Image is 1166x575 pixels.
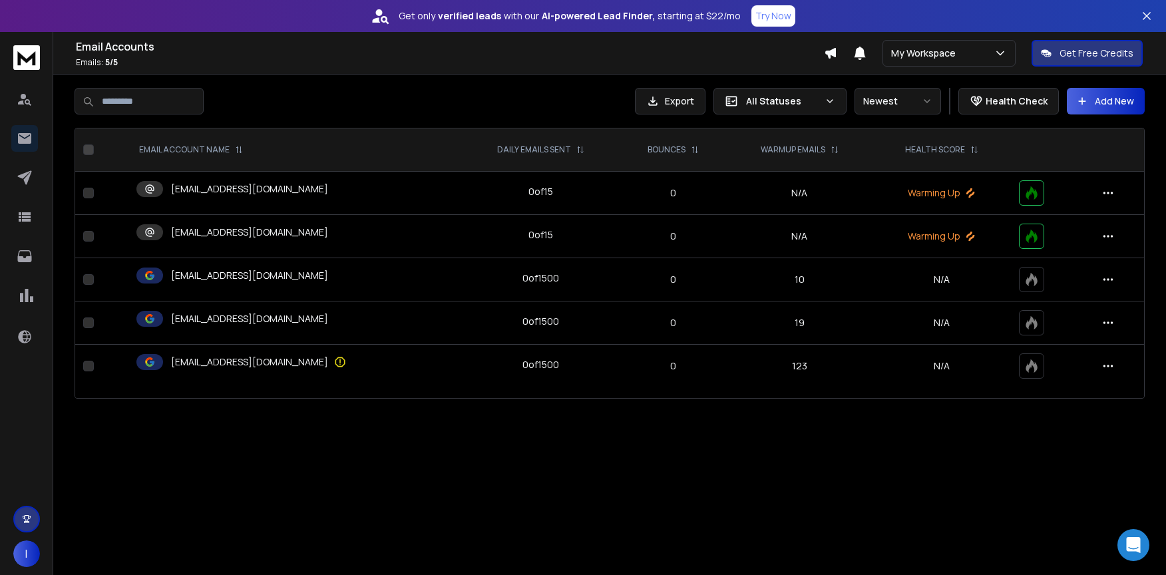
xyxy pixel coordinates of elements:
[628,273,719,286] p: 0
[635,88,705,114] button: Export
[76,57,824,68] p: Emails :
[905,144,965,155] p: HEALTH SCORE
[171,269,328,282] p: [EMAIL_ADDRESS][DOMAIN_NAME]
[761,144,825,155] p: WARMUP EMAILS
[528,228,553,242] div: 0 of 15
[1060,47,1133,60] p: Get Free Credits
[171,182,328,196] p: [EMAIL_ADDRESS][DOMAIN_NAME]
[171,355,328,369] p: [EMAIL_ADDRESS][DOMAIN_NAME]
[105,57,118,68] span: 5 / 5
[497,144,571,155] p: DAILY EMAILS SENT
[727,258,873,301] td: 10
[648,144,685,155] p: BOUNCES
[880,273,1004,286] p: N/A
[528,185,553,198] div: 0 of 15
[880,316,1004,329] p: N/A
[727,172,873,215] td: N/A
[522,358,559,371] div: 0 of 1500
[1032,40,1143,67] button: Get Free Credits
[727,345,873,388] td: 123
[522,272,559,285] div: 0 of 1500
[522,315,559,328] div: 0 of 1500
[755,9,791,23] p: Try Now
[542,9,655,23] strong: AI-powered Lead Finder,
[628,316,719,329] p: 0
[727,215,873,258] td: N/A
[727,301,873,345] td: 19
[880,186,1004,200] p: Warming Up
[746,95,819,108] p: All Statuses
[399,9,741,23] p: Get only with our starting at $22/mo
[958,88,1059,114] button: Health Check
[438,9,501,23] strong: verified leads
[1067,88,1145,114] button: Add New
[986,95,1048,108] p: Health Check
[751,5,795,27] button: Try Now
[13,540,40,567] button: I
[1117,529,1149,561] div: Open Intercom Messenger
[891,47,961,60] p: My Workspace
[171,226,328,239] p: [EMAIL_ADDRESS][DOMAIN_NAME]
[855,88,941,114] button: Newest
[880,359,1004,373] p: N/A
[628,230,719,243] p: 0
[880,230,1004,243] p: Warming Up
[76,39,824,55] h1: Email Accounts
[628,359,719,373] p: 0
[171,312,328,325] p: [EMAIL_ADDRESS][DOMAIN_NAME]
[13,45,40,70] img: logo
[628,186,719,200] p: 0
[139,144,243,155] div: EMAIL ACCOUNT NAME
